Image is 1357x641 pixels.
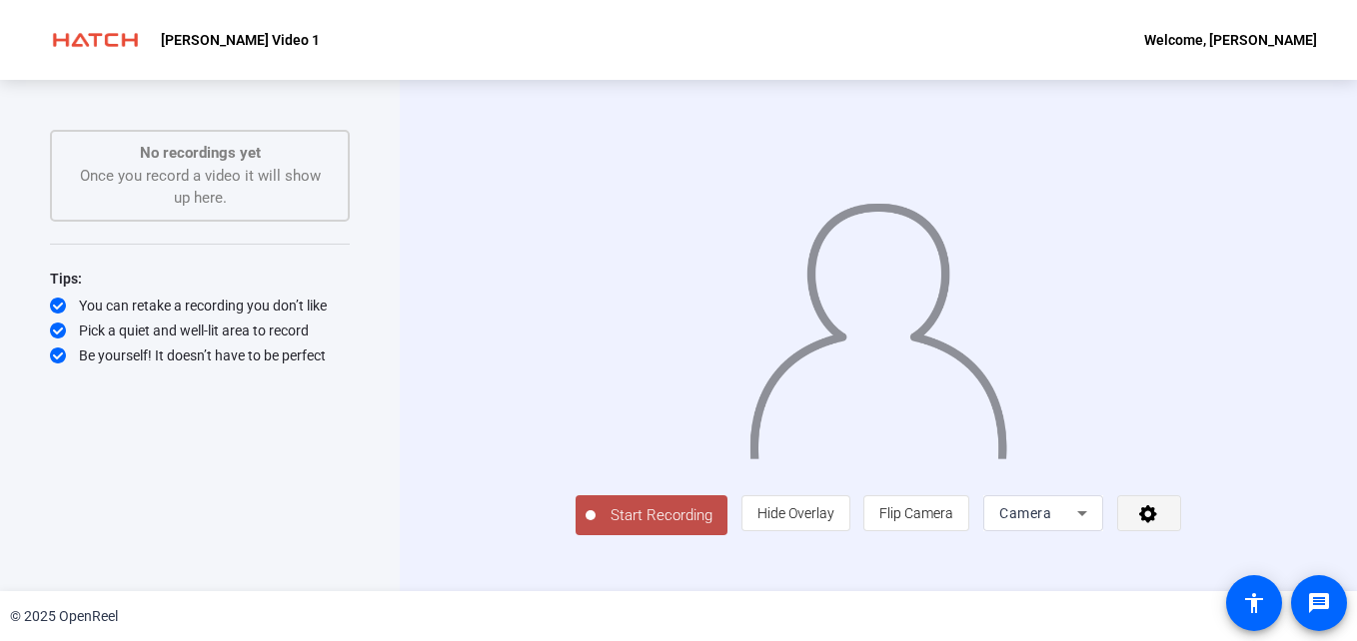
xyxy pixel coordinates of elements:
span: Hide Overlay [757,505,834,521]
span: Start Recording [596,504,727,527]
p: No recordings yet [72,142,328,165]
mat-icon: message [1307,591,1331,615]
img: OpenReel logo [40,20,151,60]
div: Be yourself! It doesn’t have to be perfect [50,345,350,365]
div: Welcome, [PERSON_NAME] [1144,28,1317,52]
p: [PERSON_NAME] Video 1 [161,28,320,52]
div: © 2025 OpenReel [10,606,118,627]
div: Once you record a video it will show up here. [72,142,328,210]
button: Start Recording [576,495,727,535]
button: Flip Camera [863,495,969,531]
div: You can retake a recording you don’t like [50,296,350,316]
button: Hide Overlay [741,495,850,531]
div: Pick a quiet and well-lit area to record [50,320,350,340]
img: overlay [747,187,1009,459]
span: Camera [999,505,1051,521]
mat-icon: accessibility [1242,591,1266,615]
div: Tips: [50,267,350,291]
span: Flip Camera [879,505,953,521]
